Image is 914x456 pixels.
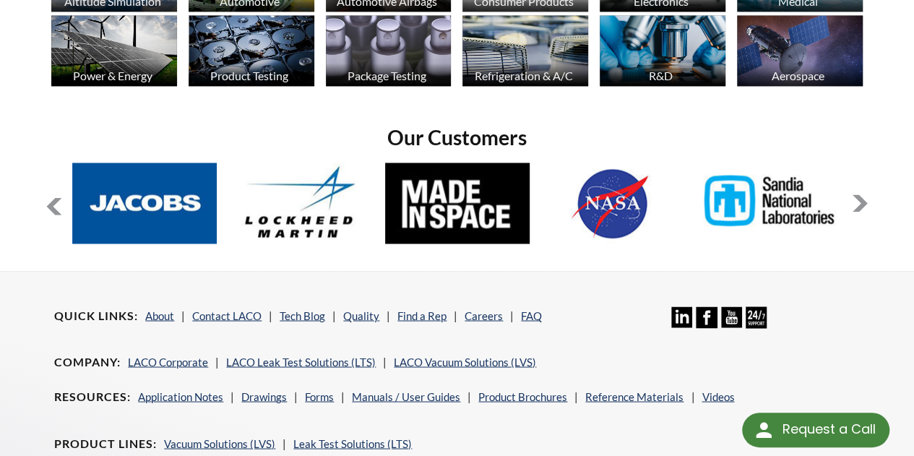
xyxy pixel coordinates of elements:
a: Contact LACO [192,309,262,322]
div: Refrigeration & A/C [460,69,587,82]
a: Forms [305,390,334,403]
img: Artboard_1.jpg [737,15,863,85]
div: Request a Call [782,413,875,446]
div: Aerospace [735,69,861,82]
a: FAQ [521,309,542,322]
div: Package Testing [324,69,450,82]
a: Manuals / User Guides [352,390,460,403]
img: Lockheed-Martin.jpg [228,163,373,244]
a: About [145,309,174,322]
a: Vacuum Solutions (LVS) [164,436,275,449]
div: R&D [598,69,724,82]
img: industry_ProductTesting_670x376.jpg [189,15,314,85]
h2: Our Customers [46,124,868,151]
a: Refrigeration & A/C [462,15,588,90]
a: Leak Test Solutions (LTS) [293,436,412,449]
a: LACO Corporate [128,355,208,368]
a: Drawings [241,390,287,403]
a: LACO Leak Test Solutions (LTS) [226,355,376,368]
img: industry_HVAC_670x376.jpg [462,15,588,85]
a: Find a Rep [397,309,447,322]
img: industry_Package_670x376.jpg [326,15,452,85]
img: MadeInSpace.jpg [385,163,530,244]
a: Quality [343,309,379,322]
img: NASA.jpg [541,163,686,244]
a: Product Brochures [478,390,567,403]
a: Package Testing [326,15,452,90]
a: Product Testing [189,15,314,90]
a: Careers [465,309,503,322]
a: Tech Blog [280,309,325,322]
h4: Product Lines [54,436,157,451]
div: Power & Energy [49,69,176,82]
img: round button [752,418,775,442]
a: Application Notes [138,390,223,403]
img: 24/7 Support Icon [746,306,767,327]
img: industry_Power-2_670x376.jpg [51,15,177,85]
div: Product Testing [186,69,313,82]
a: LACO Vacuum Solutions (LVS) [394,355,536,368]
a: Aerospace [737,15,863,90]
img: Sandia-Natl-Labs.jpg [697,163,842,244]
a: Reference Materials [585,390,684,403]
a: Videos [702,390,734,403]
h4: Resources [54,389,131,404]
a: R&D [600,15,725,90]
a: Power & Energy [51,15,177,90]
img: industry_R_D_670x376.jpg [600,15,725,85]
h4: Company [54,354,121,369]
h4: Quick Links [54,308,138,323]
div: Request a Call [742,413,889,447]
img: Jacobs.jpg [72,163,217,244]
a: 24/7 Support [746,317,767,330]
